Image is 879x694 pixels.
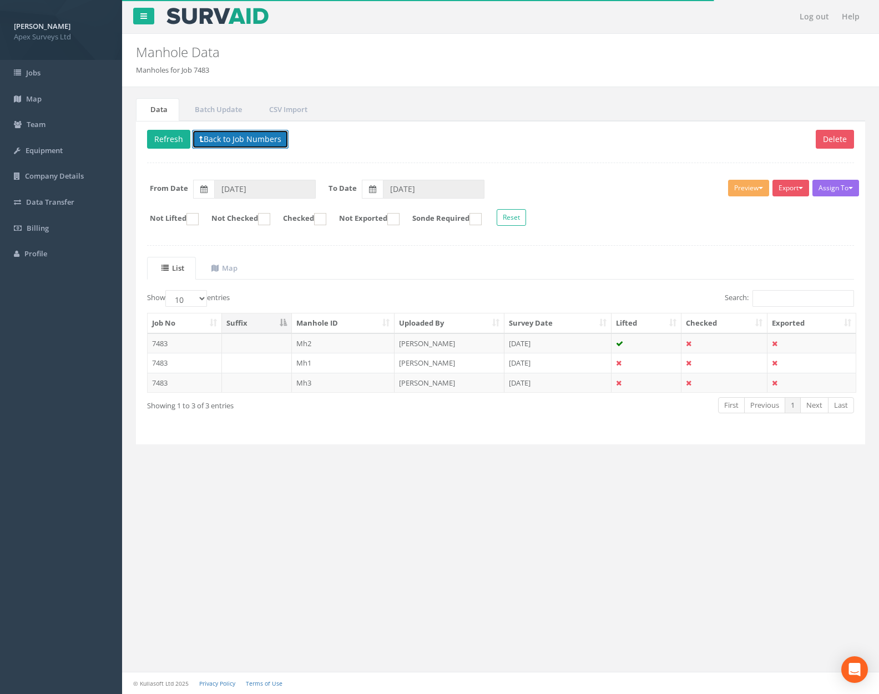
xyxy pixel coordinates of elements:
[27,119,46,129] span: Team
[329,183,357,194] label: To Date
[199,680,235,687] a: Privacy Policy
[292,373,395,393] td: Mh3
[136,65,209,75] li: Manholes for Job 7483
[14,32,108,42] span: Apex Surveys Ltd
[828,397,854,413] a: Last
[14,21,70,31] strong: [PERSON_NAME]
[395,333,504,353] td: [PERSON_NAME]
[150,183,188,194] label: From Date
[752,290,854,307] input: Search:
[148,353,222,373] td: 7483
[197,257,249,280] a: Map
[26,197,74,207] span: Data Transfer
[383,180,484,199] input: To Date
[395,313,504,333] th: Uploaded By: activate to sort column ascending
[401,213,482,225] label: Sonde Required
[147,290,230,307] label: Show entries
[395,353,504,373] td: [PERSON_NAME]
[292,313,395,333] th: Manhole ID: activate to sort column ascending
[180,98,254,121] a: Batch Update
[26,68,41,78] span: Jobs
[133,680,189,687] small: © Kullasoft Ltd 2025
[255,98,319,121] a: CSV Import
[785,397,801,413] a: 1
[246,680,282,687] a: Terms of Use
[767,313,856,333] th: Exported: activate to sort column ascending
[25,171,84,181] span: Company Details
[148,373,222,393] td: 7483
[504,333,612,353] td: [DATE]
[26,94,42,104] span: Map
[161,263,184,273] uib-tab-heading: List
[612,313,682,333] th: Lifted: activate to sort column ascending
[328,213,400,225] label: Not Exported
[725,290,854,307] label: Search:
[772,180,809,196] button: Export
[504,313,612,333] th: Survey Date: activate to sort column ascending
[136,98,179,121] a: Data
[718,397,745,413] a: First
[504,373,612,393] td: [DATE]
[165,290,207,307] select: Showentries
[292,333,395,353] td: Mh2
[497,209,526,226] button: Reset
[504,353,612,373] td: [DATE]
[728,180,769,196] button: Preview
[200,213,270,225] label: Not Checked
[27,223,49,233] span: Billing
[147,130,190,149] button: Refresh
[147,396,432,411] div: Showing 1 to 3 of 3 entries
[214,180,316,199] input: From Date
[211,263,238,273] uib-tab-heading: Map
[744,397,785,413] a: Previous
[292,353,395,373] td: Mh1
[192,130,289,149] button: Back to Job Numbers
[148,313,222,333] th: Job No: activate to sort column ascending
[147,257,196,280] a: List
[841,656,868,683] div: Open Intercom Messenger
[26,145,63,155] span: Equipment
[272,213,326,225] label: Checked
[14,18,108,42] a: [PERSON_NAME] Apex Surveys Ltd
[800,397,829,413] a: Next
[812,180,859,196] button: Assign To
[139,213,199,225] label: Not Lifted
[136,45,741,59] h2: Manhole Data
[681,313,767,333] th: Checked: activate to sort column ascending
[816,130,854,149] button: Delete
[395,373,504,393] td: [PERSON_NAME]
[148,333,222,353] td: 7483
[222,313,292,333] th: Suffix: activate to sort column descending
[24,249,47,259] span: Profile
